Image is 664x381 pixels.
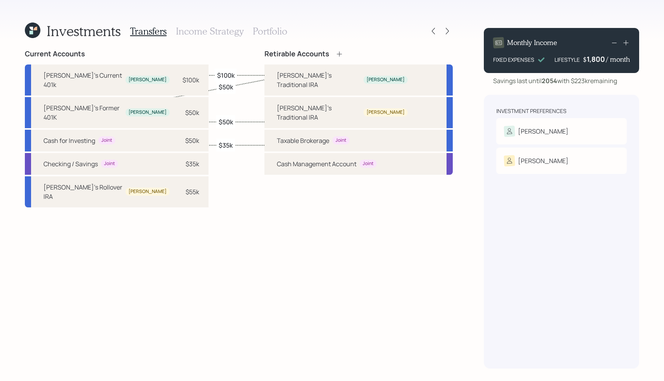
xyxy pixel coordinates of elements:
div: Cash Management Account [277,159,356,169]
div: [PERSON_NAME] [129,109,167,116]
div: Taxable Brokerage [277,136,329,145]
label: $35k [219,141,233,149]
div: [PERSON_NAME]'s Traditional IRA [277,71,360,89]
div: Savings last until with $223k remaining [493,76,617,85]
div: $100k [183,75,199,85]
h3: Income Strategy [176,26,243,37]
b: 2054 [542,77,557,85]
div: [PERSON_NAME]'s Traditional IRA [277,103,360,122]
div: [PERSON_NAME]'s Former 401K [43,103,122,122]
div: [PERSON_NAME] [518,127,568,136]
div: [PERSON_NAME] [367,109,405,116]
div: Cash for Investing [43,136,95,145]
div: [PERSON_NAME]'s Current 401k [43,71,122,89]
h3: Transfers [130,26,167,37]
div: [PERSON_NAME] [129,77,167,83]
h4: Monthly Income [507,38,557,47]
h1: Investments [47,23,121,39]
div: $50k [185,108,199,117]
div: Joint [335,137,346,144]
div: FIXED EXPENSES [493,56,534,64]
h4: / month [606,55,630,64]
div: Joint [363,160,374,167]
div: [PERSON_NAME] [367,77,405,83]
h4: Current Accounts [25,50,85,58]
div: $55k [186,187,199,197]
div: Checking / Savings [43,159,98,169]
div: Investment Preferences [496,107,567,115]
label: $50k [219,83,233,91]
div: [PERSON_NAME] [129,188,167,195]
label: $100k [217,71,235,79]
div: [PERSON_NAME] [518,156,568,165]
h4: Retirable Accounts [264,50,329,58]
label: $50k [219,117,233,126]
h4: $ [583,55,587,64]
div: $50k [185,136,199,145]
div: 1,800 [587,54,606,64]
div: Joint [101,137,112,144]
div: LIFESTYLE [554,56,580,64]
div: $35k [186,159,199,169]
h3: Portfolio [253,26,287,37]
div: Joint [104,160,115,167]
div: [PERSON_NAME]'s Rollover IRA [43,183,122,201]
